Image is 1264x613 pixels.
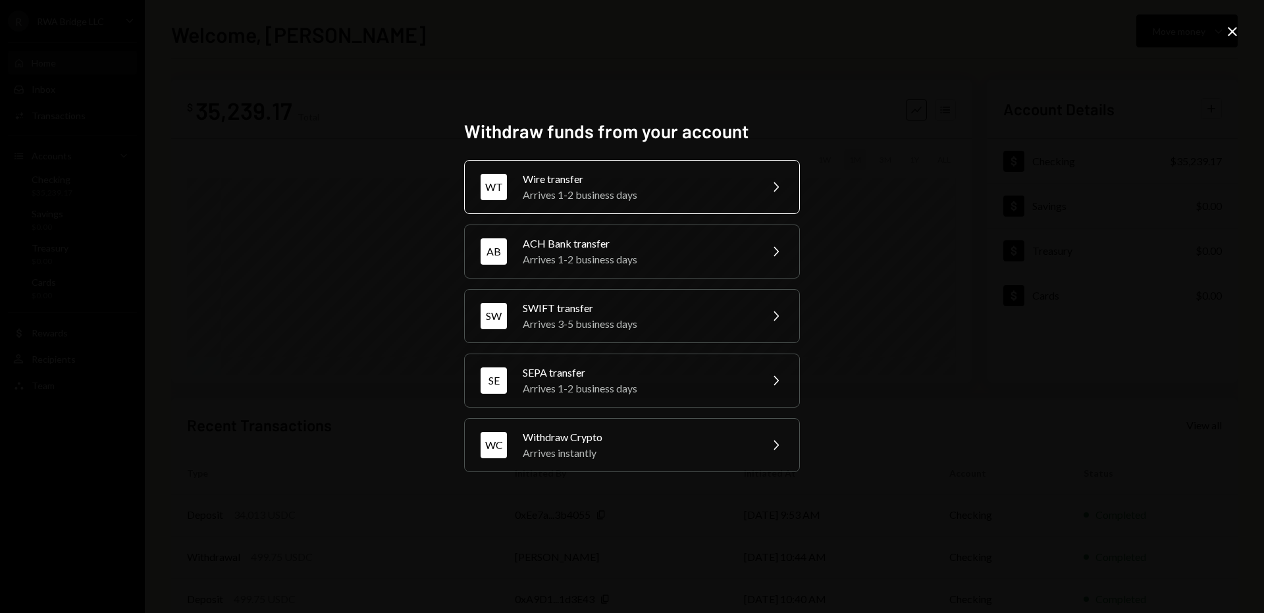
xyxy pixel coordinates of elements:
[523,445,752,461] div: Arrives instantly
[481,174,507,200] div: WT
[464,119,800,144] h2: Withdraw funds from your account
[523,187,752,203] div: Arrives 1-2 business days
[464,418,800,472] button: WCWithdraw CryptoArrives instantly
[481,303,507,329] div: SW
[523,236,752,252] div: ACH Bank transfer
[464,225,800,279] button: ABACH Bank transferArrives 1-2 business days
[464,289,800,343] button: SWSWIFT transferArrives 3-5 business days
[481,238,507,265] div: AB
[523,381,752,396] div: Arrives 1-2 business days
[464,354,800,408] button: SESEPA transferArrives 1-2 business days
[523,300,752,316] div: SWIFT transfer
[481,432,507,458] div: WC
[523,171,752,187] div: Wire transfer
[523,365,752,381] div: SEPA transfer
[523,316,752,332] div: Arrives 3-5 business days
[464,160,800,214] button: WTWire transferArrives 1-2 business days
[523,429,752,445] div: Withdraw Crypto
[481,367,507,394] div: SE
[523,252,752,267] div: Arrives 1-2 business days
